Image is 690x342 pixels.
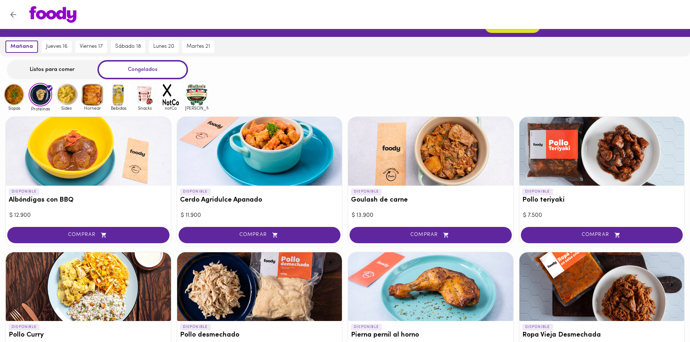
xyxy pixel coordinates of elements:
[55,83,78,106] img: Sides
[188,232,332,238] span: COMPRAR
[348,252,513,321] div: Pierna pernil al horno
[521,227,683,243] button: COMPRAR
[185,106,209,110] span: [PERSON_NAME]
[352,211,510,220] div: $ 13.900
[3,106,26,110] span: Sopas
[523,211,681,220] div: $ 7.500
[149,41,179,53] button: lunes 20
[351,197,510,204] h3: Goulash de carne
[7,227,170,243] button: COMPRAR
[46,43,67,50] span: jueves 16
[115,43,141,50] span: sábado 18
[29,106,52,111] span: Proteinas
[107,106,130,110] span: Bebidas
[522,197,682,204] h3: Pollo teriyaki
[185,83,209,106] img: mullens
[179,227,341,243] button: COMPRAR
[80,43,103,50] span: viernes 17
[133,106,156,110] span: Snacks
[97,60,188,79] div: Congelados
[153,43,174,50] span: lunes 20
[350,227,512,243] button: COMPRAR
[519,117,685,186] div: Pollo teriyaki
[351,332,510,339] h3: Pierna pernil al horno
[111,41,145,53] button: sábado 18
[7,60,97,79] div: Listos para comer
[177,117,342,186] div: Cerdo Agridulce Apanado
[4,6,22,24] button: Volver
[180,324,211,330] p: DISPONIBLE
[180,332,339,339] h3: Pollo desmechado
[180,197,339,204] h3: Cerdo Agridulce Apanado
[29,83,52,106] img: Proteinas
[187,43,210,50] span: martes 21
[81,83,104,106] img: Hornear
[133,83,156,106] img: Snacks
[519,252,685,321] div: Ropa Vieja Desmechada
[159,83,183,106] img: notCo
[6,117,171,186] div: Albóndigas con BBQ
[107,83,130,106] img: Bebidas
[180,189,211,195] p: DISPONIBLE
[177,252,342,321] div: Pollo desmechado
[75,41,107,53] button: viernes 17
[359,232,503,238] span: COMPRAR
[530,232,674,238] span: COMPRAR
[351,189,382,195] p: DISPONIBLE
[182,41,214,53] button: martes 21
[3,83,26,106] img: Sopas
[81,106,104,110] span: Hornear
[522,189,553,195] p: DISPONIBLE
[6,252,171,321] div: Pollo Curry
[42,41,72,53] button: jueves 16
[16,232,160,238] span: COMPRAR
[9,332,168,339] h3: Pollo Curry
[648,300,683,335] iframe: Messagebird Livechat Widget
[11,43,33,50] span: mañana
[5,41,38,53] button: mañana
[181,211,339,220] div: $ 11.900
[9,189,39,195] p: DISPONIBLE
[29,6,76,23] img: logo.png
[348,117,513,186] div: Goulash de carne
[522,332,682,339] h3: Ropa Vieja Desmechada
[351,324,382,330] p: DISPONIBLE
[522,324,553,330] p: DISPONIBLE
[9,211,167,220] div: $ 12.900
[9,324,39,330] p: DISPONIBLE
[9,197,168,204] h3: Albóndigas con BBQ
[159,106,183,110] span: notCo
[55,106,78,110] span: Sides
